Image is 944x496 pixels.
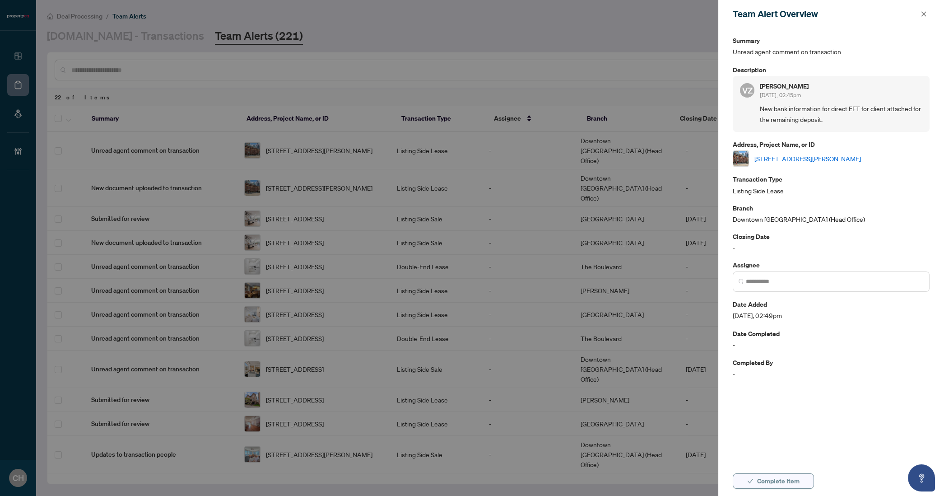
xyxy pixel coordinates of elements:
p: Assignee [733,260,930,270]
p: Summary [733,35,930,46]
p: Address, Project Name, or ID [733,139,930,150]
span: close [921,11,927,17]
span: VZ [742,84,753,97]
p: Completed By [733,357,930,368]
div: Listing Side Lease [733,174,930,195]
p: Date Completed [733,328,930,339]
span: Complete Item [757,474,800,488]
div: - [733,231,930,253]
span: Unread agent comment on transaction [733,47,930,57]
p: Date Added [733,299,930,309]
span: [DATE], 02:49pm [733,310,930,321]
span: - [733,369,930,379]
p: Transaction Type [733,174,930,184]
p: Branch [733,203,930,213]
span: - [733,340,930,350]
div: Team Alert Overview [733,7,918,21]
img: thumbnail-img [733,151,749,166]
button: Complete Item [733,473,814,489]
a: [STREET_ADDRESS][PERSON_NAME] [754,154,861,164]
span: check [747,478,753,484]
p: Description [733,65,930,75]
div: Downtown [GEOGRAPHIC_DATA] (Head Office) [733,203,930,224]
h5: [PERSON_NAME] [760,83,809,89]
span: New bank information for direct EFT for client attached for the remaining deposit. [760,103,922,125]
span: [DATE], 02:45pm [760,92,801,98]
p: Closing Date [733,231,930,242]
button: Open asap [908,464,935,491]
img: search_icon [739,279,744,284]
